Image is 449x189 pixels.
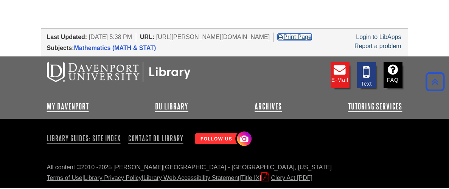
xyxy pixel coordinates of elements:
[348,102,402,111] a: Tutoring Services
[155,102,188,111] a: DU Library
[47,45,74,51] span: Subjects:
[423,77,447,87] a: Back to Top
[356,34,401,40] a: Login to LibApps
[47,102,89,111] a: My Davenport
[156,34,270,40] span: [URL][PERSON_NAME][DOMAIN_NAME]
[331,62,350,88] a: E-mail
[140,34,154,40] span: URL:
[47,34,87,40] span: Last Updated:
[354,43,401,49] a: Report a problem
[143,175,239,181] a: Library Web Accessibility Statement
[357,62,376,88] a: Text
[384,62,402,88] a: FAQ
[47,163,402,183] div: All content ©2010 - 2025 [PERSON_NAME][GEOGRAPHIC_DATA] - [GEOGRAPHIC_DATA], [US_STATE] | | | |
[278,34,312,40] a: Print Page
[74,45,156,51] a: Mathematics (MATH & STAT)
[47,132,124,145] a: Library Guides: Site Index
[255,102,282,111] a: Archives
[241,175,259,181] a: Title IX
[278,34,283,40] i: Print Page
[89,34,132,40] span: [DATE] 5:38 PM
[84,175,142,181] a: Library Privacy Policy
[125,132,186,145] a: Contact DU Library
[261,175,312,181] a: Clery Act
[47,62,191,82] img: DU Libraries
[191,128,253,150] img: Follow Us! Instagram
[47,175,82,181] a: Terms of Use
